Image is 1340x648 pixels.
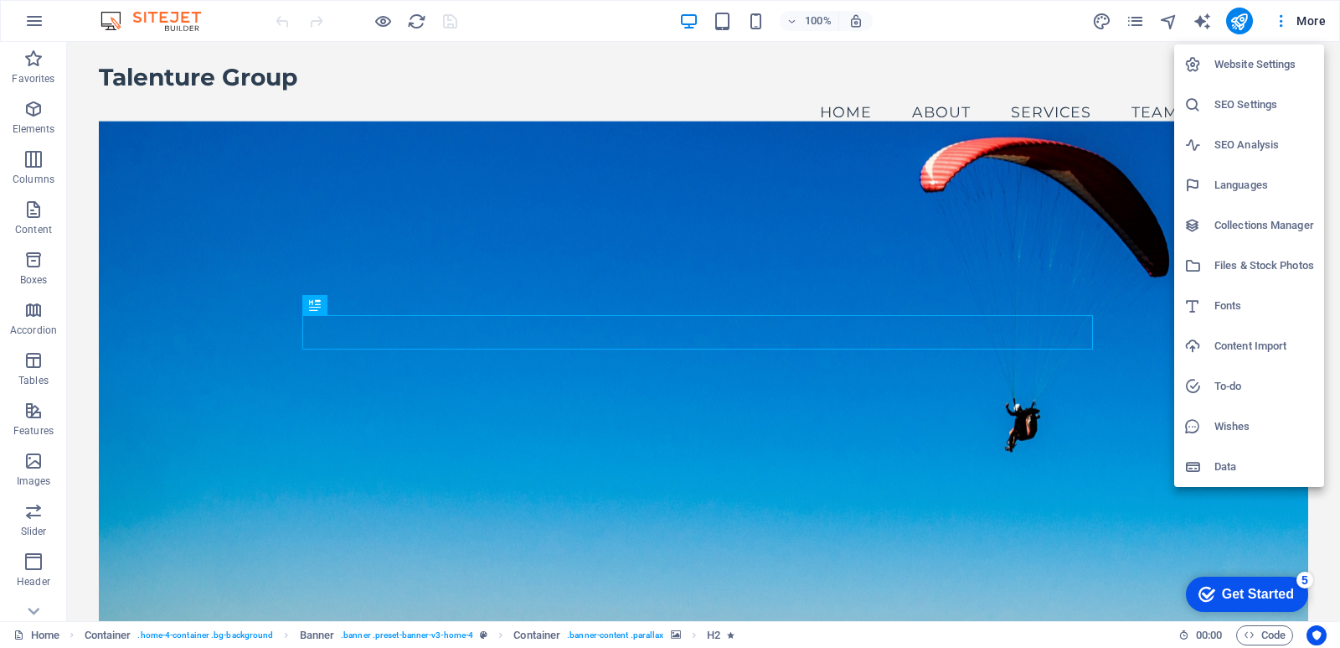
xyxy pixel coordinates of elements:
h6: SEO Analysis [1214,135,1314,155]
h6: Data [1214,457,1314,477]
h6: SEO Settings [1214,95,1314,115]
h6: Files & Stock Photos [1214,256,1314,276]
h6: Content Import [1214,336,1314,356]
h6: Fonts [1214,296,1314,316]
h6: Website Settings [1214,54,1314,75]
div: Get Started 5 items remaining, 0% complete [13,8,136,44]
div: 5 [124,3,141,20]
h6: Languages [1214,175,1314,195]
div: Get Started [49,18,121,34]
h6: Wishes [1214,417,1314,437]
h6: Collections Manager [1214,215,1314,236]
h6: To-do [1214,376,1314,397]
